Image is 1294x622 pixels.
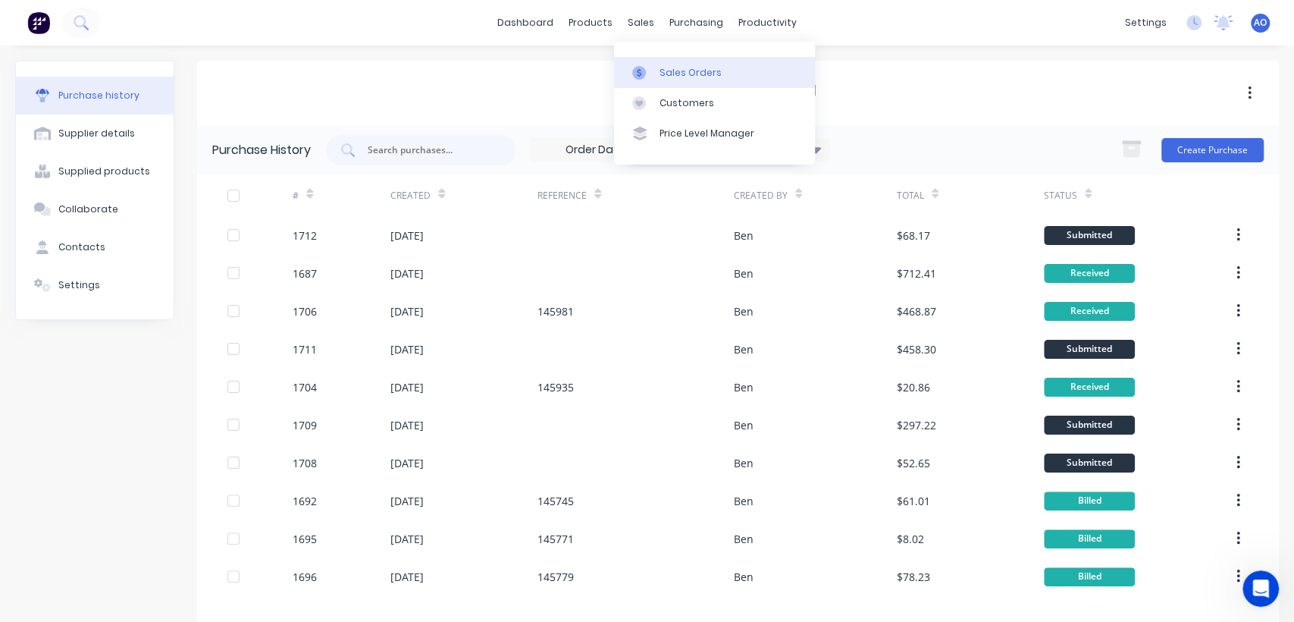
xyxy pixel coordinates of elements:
div: 1692 [293,493,317,509]
div: Contacts [58,240,105,254]
div: 1709 [293,417,317,433]
button: Settings [16,266,174,304]
input: Order Date [531,139,659,162]
div: Settings [58,278,100,292]
div: # [293,189,299,203]
button: Purchase history [16,77,174,115]
div: 145981 [537,303,574,319]
div: [DATE] [390,455,424,471]
div: $68.17 [897,228,930,243]
div: Supplier details [58,127,135,140]
div: settings [1117,11,1174,34]
span: AO [1254,16,1267,30]
div: 145935 [537,379,574,395]
div: $458.30 [897,341,936,357]
div: 1706 [293,303,317,319]
div: products [561,11,620,34]
div: $78.23 [897,569,930,585]
div: Submitted [1044,454,1135,473]
div: $712.41 [897,265,936,281]
div: [DATE] [390,417,424,433]
div: [DATE] [390,341,424,357]
div: 1704 [293,379,317,395]
div: sales [620,11,662,34]
div: [DATE] [390,379,424,395]
div: 1687 [293,265,317,281]
div: 1708 [293,455,317,471]
a: Price Level Manager [614,118,815,149]
div: Submitted [1044,340,1135,359]
div: [DATE] [390,228,424,243]
div: Sales Orders [660,66,722,80]
div: $52.65 [897,455,930,471]
div: [DATE] [390,265,424,281]
div: Ben [734,493,754,509]
div: Ben [734,531,754,547]
div: 145779 [537,569,574,585]
div: 1712 [293,228,317,243]
button: Create Purchase [1161,138,1264,162]
div: [DATE] [390,531,424,547]
div: Created By [734,189,788,203]
div: productivity [731,11,804,34]
div: Purchase history [58,89,139,102]
div: [DATE] [390,493,424,509]
div: Ben [734,455,754,471]
div: purchasing [662,11,731,34]
div: Ben [734,265,754,281]
div: Total [897,189,924,203]
div: Ben [734,569,754,585]
button: Supplier details [16,115,174,152]
div: Billed [1044,492,1135,510]
div: 145745 [537,493,574,509]
div: Created [390,189,431,203]
div: Received [1044,302,1135,321]
div: $297.22 [897,417,936,433]
input: Search purchases... [366,143,492,158]
div: 145771 [537,531,574,547]
div: Submitted [1044,416,1135,435]
iframe: Intercom live chat [1242,570,1279,607]
div: Ben [734,341,754,357]
div: Ben [734,417,754,433]
div: [DATE] [390,569,424,585]
a: Customers [614,88,815,118]
div: $468.87 [897,303,936,319]
button: Contacts [16,228,174,266]
div: Received [1044,264,1135,283]
div: Purchase History [212,141,311,159]
div: 1696 [293,569,317,585]
div: Status [1044,189,1077,203]
button: Supplied products [16,152,174,190]
div: 1695 [293,531,317,547]
div: $20.86 [897,379,930,395]
a: Sales Orders [614,57,815,87]
img: Factory [27,11,50,34]
div: Billed [1044,529,1135,548]
div: Ben [734,379,754,395]
div: Billed [1044,567,1135,586]
div: Ben [734,303,754,319]
div: Submitted [1044,226,1135,245]
div: 1711 [293,341,317,357]
div: Customers [660,96,714,110]
div: [DATE] [390,303,424,319]
div: Ben [734,228,754,243]
button: Collaborate [16,190,174,228]
div: Reference [537,189,587,203]
div: Collaborate [58,203,118,216]
div: $61.01 [897,493,930,509]
div: Supplied products [58,165,150,178]
div: Price Level Manager [660,127,754,140]
div: Received [1044,378,1135,397]
div: $8.02 [897,531,924,547]
a: dashboard [490,11,561,34]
